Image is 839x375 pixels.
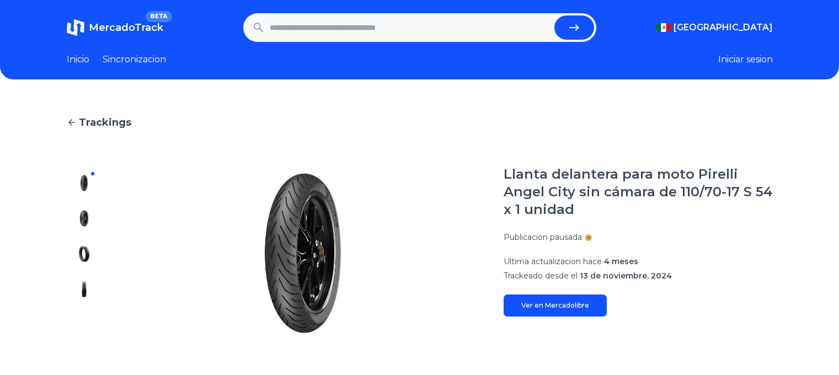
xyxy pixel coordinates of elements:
img: Mexico [656,23,671,32]
img: Llanta delantera para moto Pirelli Angel City sin cámara de 110/70-17 S 54 x 1 unidad [124,165,482,342]
button: [GEOGRAPHIC_DATA] [656,21,773,34]
img: Llanta delantera para moto Pirelli Angel City sin cámara de 110/70-17 S 54 x 1 unidad [76,210,93,227]
button: Iniciar sesion [718,53,773,66]
span: MercadoTrack [89,22,163,34]
img: Llanta delantera para moto Pirelli Angel City sin cámara de 110/70-17 S 54 x 1 unidad [76,174,93,192]
a: MercadoTrackBETA [67,19,163,36]
span: Trackings [79,115,131,130]
span: BETA [146,11,172,22]
img: Llanta delantera para moto Pirelli Angel City sin cámara de 110/70-17 S 54 x 1 unidad [76,280,93,298]
a: Sincronizacion [103,53,166,66]
img: Llanta delantera para moto Pirelli Angel City sin cámara de 110/70-17 S 54 x 1 unidad [76,245,93,262]
a: Trackings [67,115,773,130]
h1: Llanta delantera para moto Pirelli Angel City sin cámara de 110/70-17 S 54 x 1 unidad [504,165,773,218]
a: Ver en Mercadolibre [504,294,607,317]
span: Trackeado desde el [504,271,578,281]
span: Ultima actualizacion hace [504,256,602,266]
span: 13 de noviembre, 2024 [580,271,672,281]
span: 4 meses [604,256,638,266]
p: Publicacion pausada [504,232,582,243]
a: Inicio [67,53,89,66]
img: Llanta delantera para moto Pirelli Angel City sin cámara de 110/70-17 S 54 x 1 unidad [76,315,93,333]
span: [GEOGRAPHIC_DATA] [674,21,773,34]
img: MercadoTrack [67,19,84,36]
